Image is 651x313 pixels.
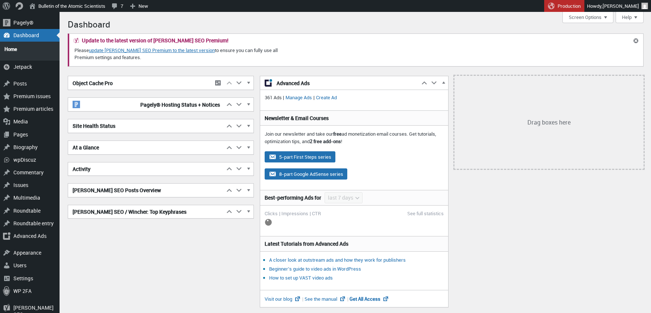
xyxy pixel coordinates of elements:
[562,12,613,23] button: Screen Options
[265,168,347,180] button: 8-part Google AdSense series
[315,94,338,101] a: Create Ad
[74,46,299,62] p: Please to ensure you can fully use all Premium settings and features.
[68,162,224,176] h2: Activity
[73,101,80,108] img: pagely-w-on-b20x20.png
[68,98,224,111] h2: Pagely® Hosting Status + Notices
[350,296,389,302] a: Get All Access
[265,94,444,101] p: 361 Ads | |
[269,274,333,281] a: How to set up VAST video ads
[89,47,215,54] a: update [PERSON_NAME] SEO Premium to the latest version
[310,138,341,145] strong: 2 free add-ons
[284,94,313,101] a: Manage Ads
[82,38,229,43] h2: Update to the latest version of [PERSON_NAME] SEO Premium!
[265,219,272,226] img: loading
[603,3,639,9] span: [PERSON_NAME]
[269,265,361,272] a: Beginner’s guide to video ads in WordPress
[265,296,304,302] a: Visit our blog
[277,80,415,87] span: Advanced Ads
[68,119,224,133] h2: Site Health Status
[333,130,342,137] strong: free
[68,184,224,197] h2: [PERSON_NAME] SEO Posts Overview
[265,194,321,201] h3: Best-performing Ads for
[68,141,224,154] h2: At a Glance
[265,240,444,248] h3: Latest Tutorials from Advanced Ads
[68,205,224,219] h2: [PERSON_NAME] SEO / Wincher: Top Keyphrases
[616,12,644,23] button: Help
[265,114,444,122] h3: Newsletter & Email Courses
[269,256,406,263] a: A closer look at outstream ads and how they work for publishers
[68,77,211,90] h2: Object Cache Pro
[265,130,444,145] p: Join our newsletter and take our ad monetization email courses. Get tutorials, optimization tips,...
[68,16,644,32] h1: Dashboard
[265,151,335,162] button: 5-part First Steps series
[304,296,350,302] a: See the manual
